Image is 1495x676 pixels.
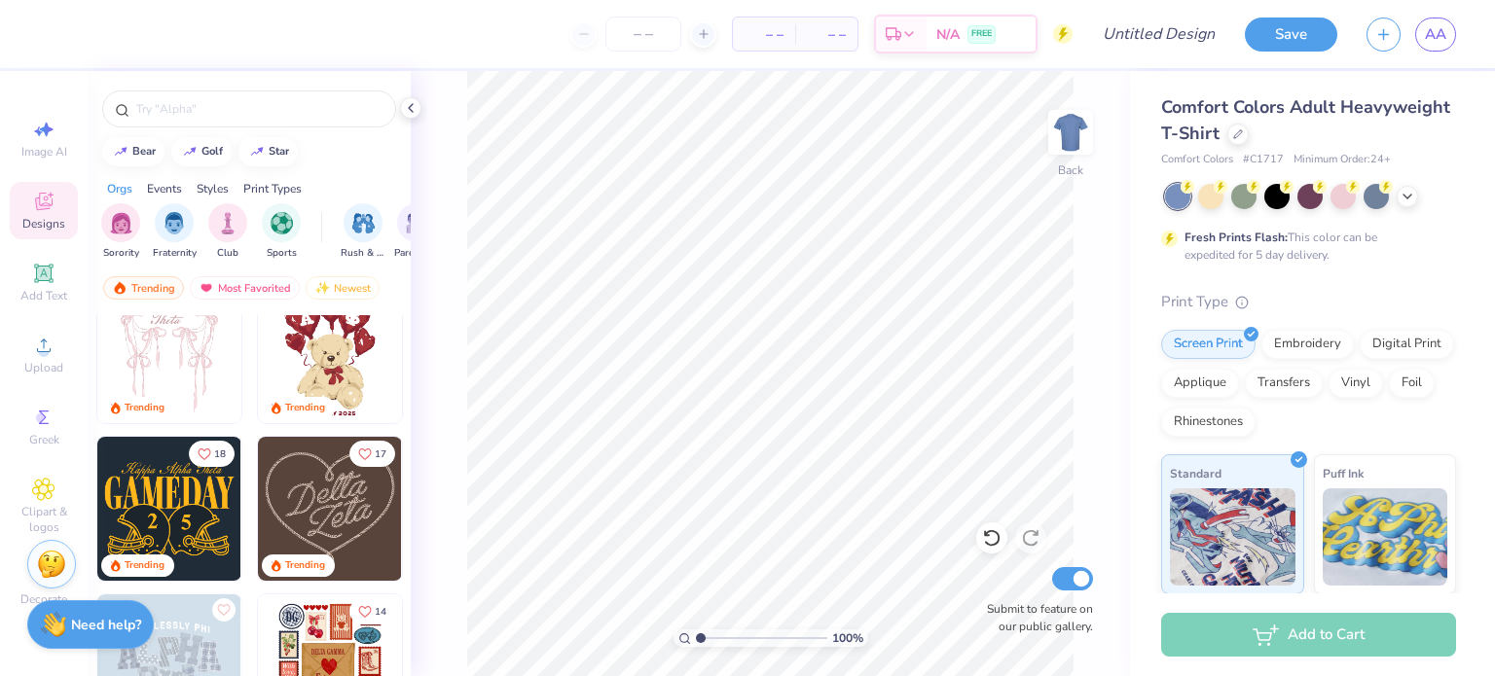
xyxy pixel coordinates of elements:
img: trend_line.gif [182,146,198,158]
img: Back [1051,113,1090,152]
span: Greek [29,432,59,447]
strong: Fresh Prints Flash: [1185,230,1288,245]
div: bear [132,146,156,157]
img: Newest.gif [314,281,330,295]
div: Orgs [107,180,132,197]
div: Trending [285,401,325,415]
a: AA [1415,18,1456,52]
button: filter button [153,203,197,261]
img: e74243e0-e378-47aa-a400-bc6bcb25063a [401,279,545,423]
div: Foil [1389,369,1435,398]
div: filter for Sports [262,203,301,261]
span: AA [1425,23,1446,46]
span: – – [807,24,846,45]
div: Embroidery [1261,330,1354,359]
img: trend_line.gif [113,146,128,158]
span: Designs [22,216,65,231]
img: Rush & Bid Image [352,212,375,234]
div: golf [201,146,223,157]
span: Upload [24,360,63,375]
span: Sorority [103,246,139,261]
div: Trending [285,558,325,573]
button: filter button [341,203,385,261]
span: Clipart & logos [10,504,78,535]
button: filter button [208,203,247,261]
button: Save [1245,18,1337,52]
img: Sports Image [271,212,293,234]
button: bear [102,137,164,166]
img: d12a98c7-f0f7-4345-bf3a-b9f1b718b86e [240,279,384,423]
input: Untitled Design [1087,15,1230,53]
div: Back [1058,161,1083,179]
button: Like [349,598,395,624]
img: Sorority Image [110,212,132,234]
div: filter for Rush & Bid [341,203,385,261]
div: Screen Print [1161,330,1256,359]
button: filter button [394,203,439,261]
span: FREE [971,27,992,41]
span: Fraternity [153,246,197,261]
input: Try "Alpha" [134,99,383,119]
span: # C1717 [1243,152,1284,168]
button: Like [189,441,235,467]
img: Standard [1170,488,1295,586]
span: Comfort Colors [1161,152,1233,168]
span: 14 [375,607,386,617]
div: filter for Parent's Weekend [394,203,439,261]
span: N/A [936,24,960,45]
span: Add Text [20,288,67,303]
strong: Need help? [71,616,141,634]
span: Club [217,246,238,261]
label: Submit to feature on our public gallery. [976,600,1093,635]
div: Print Types [243,180,302,197]
div: Newest [306,276,380,300]
button: filter button [101,203,140,261]
div: Most Favorited [190,276,300,300]
span: Image AI [21,144,67,160]
img: most_fav.gif [199,281,214,295]
button: golf [171,137,232,166]
span: Minimum Order: 24 + [1294,152,1391,168]
span: 17 [375,449,386,459]
span: 100 % [832,629,863,647]
img: trending.gif [112,281,128,295]
span: Standard [1170,463,1222,483]
div: This color can be expedited for 5 day delivery. [1185,229,1424,264]
input: – – [605,17,681,52]
div: Digital Print [1360,330,1454,359]
button: Like [349,441,395,467]
img: Parent's Weekend Image [406,212,428,234]
div: Trending [125,401,164,415]
span: Comfort Colors Adult Heavyweight T-Shirt [1161,95,1450,145]
button: Like [212,598,236,622]
div: filter for Sorority [101,203,140,261]
div: filter for Fraternity [153,203,197,261]
span: Rush & Bid [341,246,385,261]
img: Fraternity Image [164,212,185,234]
span: 18 [214,449,226,459]
div: Applique [1161,369,1239,398]
span: Sports [267,246,297,261]
div: Print Type [1161,291,1456,313]
span: Parent's Weekend [394,246,439,261]
img: Club Image [217,212,238,234]
span: – – [745,24,784,45]
div: Vinyl [1329,369,1383,398]
img: b8819b5f-dd70-42f8-b218-32dd770f7b03 [97,437,241,581]
img: ead2b24a-117b-4488-9b34-c08fd5176a7b [401,437,545,581]
div: Trending [125,558,164,573]
img: Puff Ink [1323,488,1448,586]
img: 12710c6a-dcc0-49ce-8688-7fe8d5f96fe2 [258,437,402,581]
div: Events [147,180,182,197]
img: 587403a7-0594-4a7f-b2bd-0ca67a3ff8dd [258,279,402,423]
img: 83dda5b0-2158-48ca-832c-f6b4ef4c4536 [97,279,241,423]
div: Transfers [1245,369,1323,398]
button: star [238,137,298,166]
img: 2b704b5a-84f6-4980-8295-53d958423ff9 [240,437,384,581]
button: filter button [262,203,301,261]
img: trend_line.gif [249,146,265,158]
span: Decorate [20,591,67,607]
div: star [269,146,289,157]
div: Styles [197,180,229,197]
div: Rhinestones [1161,408,1256,437]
